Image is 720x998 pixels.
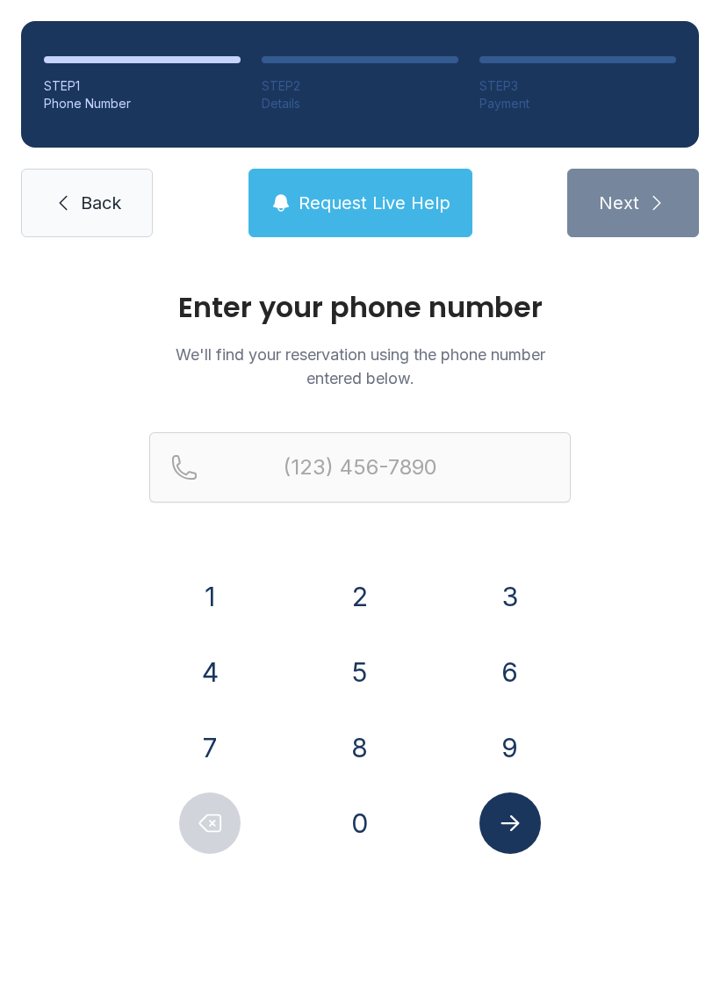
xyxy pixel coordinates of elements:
p: We'll find your reservation using the phone number entered below. [149,343,571,390]
h1: Enter your phone number [149,293,571,322]
button: 0 [329,792,391,854]
button: 4 [179,641,241,703]
div: STEP 1 [44,77,241,95]
span: Next [599,191,639,215]
button: 2 [329,566,391,627]
button: 8 [329,717,391,778]
span: Request Live Help [299,191,450,215]
button: 6 [479,641,541,703]
span: Back [81,191,121,215]
div: Details [262,95,458,112]
button: 7 [179,717,241,778]
button: 3 [479,566,541,627]
button: Delete number [179,792,241,854]
button: Submit lookup form [479,792,541,854]
div: Payment [479,95,676,112]
button: 1 [179,566,241,627]
div: Phone Number [44,95,241,112]
button: 5 [329,641,391,703]
button: 9 [479,717,541,778]
input: Reservation phone number [149,432,571,503]
div: STEP 2 [262,77,458,95]
div: STEP 3 [479,77,676,95]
